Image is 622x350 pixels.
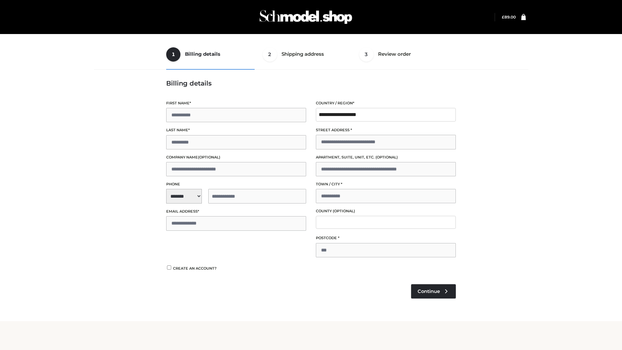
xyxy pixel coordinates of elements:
[166,265,172,270] input: Create an account?
[333,209,355,213] span: (optional)
[316,154,456,160] label: Apartment, suite, unit, etc.
[502,15,504,19] span: £
[166,154,306,160] label: Company name
[166,100,306,106] label: First name
[316,235,456,241] label: Postcode
[502,15,516,19] bdi: 89.00
[418,288,440,294] span: Continue
[316,181,456,187] label: Town / City
[166,127,306,133] label: Last name
[375,155,398,159] span: (optional)
[166,208,306,215] label: Email address
[411,284,456,298] a: Continue
[198,155,220,159] span: (optional)
[502,15,516,19] a: £89.00
[166,181,306,187] label: Phone
[316,127,456,133] label: Street address
[173,266,217,271] span: Create an account?
[316,208,456,214] label: County
[316,100,456,106] label: Country / Region
[257,4,354,30] img: Schmodel Admin 964
[166,79,456,87] h3: Billing details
